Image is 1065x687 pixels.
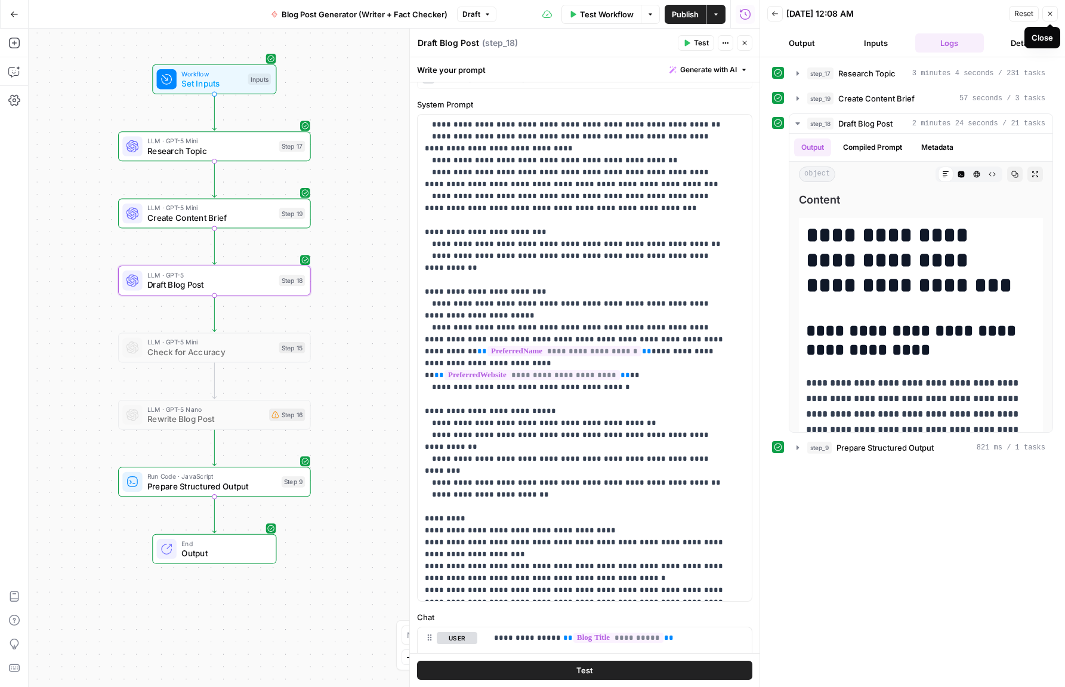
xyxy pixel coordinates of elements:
[665,62,752,78] button: Generate with AI
[282,476,305,488] div: Step 9
[841,33,910,53] button: Inputs
[417,611,752,623] label: Chat
[118,534,311,564] div: EndOutput
[807,93,834,104] span: step_19
[212,430,216,466] g: Edge from step_16 to step_9
[118,332,311,362] div: LLM · GPT-5 MiniCheck for AccuracyStep 15
[912,118,1045,129] span: 2 minutes 24 seconds / 21 tasks
[1009,6,1039,21] button: Reset
[959,93,1045,104] span: 57 seconds / 3 tasks
[580,8,634,20] span: Test Workflow
[279,208,305,219] div: Step 19
[212,497,216,532] g: Edge from step_9 to end
[437,632,477,644] button: user
[1032,32,1053,44] div: Close
[789,438,1052,457] button: 821 ms / 1 tasks
[807,442,832,454] span: step_9
[838,93,915,104] span: Create Content Brief
[836,442,934,454] span: Prepare Structured Output
[279,141,305,152] div: Step 17
[807,67,834,79] span: step_17
[789,89,1052,108] button: 57 seconds / 3 tasks
[457,7,496,22] button: Draft
[799,167,835,182] span: object
[418,37,479,49] textarea: Draft Blog Post
[680,64,737,75] span: Generate with AI
[181,78,243,90] span: Set Inputs
[118,400,311,430] div: LLM · GPT-5 NanoRewrite Blog PostStep 16
[1014,8,1033,19] span: Reset
[807,118,834,130] span: step_18
[799,192,1043,208] span: Content
[417,98,752,110] label: System Prompt
[147,413,264,426] span: Rewrite Blog Post
[914,138,961,156] button: Metadata
[794,138,831,156] button: Output
[694,38,709,48] span: Test
[279,342,305,353] div: Step 15
[665,5,706,24] button: Publish
[678,35,714,51] button: Test
[147,135,274,146] span: LLM · GPT-5 Mini
[417,661,752,680] button: Test
[212,229,216,264] g: Edge from step_19 to step_18
[147,270,274,280] span: LLM · GPT-5
[989,33,1058,53] button: Details
[118,266,311,295] div: LLM · GPT-5Draft Blog PostStep 18
[269,408,305,421] div: Step 16
[212,295,216,331] g: Edge from step_18 to step_15
[789,64,1052,83] button: 3 minutes 4 seconds / 231 tasks
[767,33,836,53] button: Output
[468,71,474,83] span: |
[912,68,1045,79] span: 3 minutes 4 seconds / 231 tasks
[212,94,216,130] g: Edge from start to step_17
[576,664,593,676] span: Test
[118,467,311,497] div: Run Code · JavaScriptPrepare Structured OutputStep 9
[147,144,274,157] span: Research Topic
[518,71,527,83] span: |
[482,37,518,49] span: ( step_18 )
[789,114,1052,133] button: 2 minutes 24 seconds / 21 tasks
[147,337,274,347] span: LLM · GPT-5 Mini
[282,8,447,20] span: Blog Post Generator (Writer + Fact Checker)
[147,279,274,291] span: Draft Blog Post
[838,118,893,130] span: Draft Blog Post
[181,547,266,560] span: Output
[561,5,641,24] button: Test Workflow
[147,404,264,414] span: LLM · GPT-5 Nano
[147,480,277,492] span: Prepare Structured Output
[462,9,480,20] span: Draft
[147,472,277,482] span: Run Code · JavaScript
[789,134,1052,432] div: 2 minutes 24 seconds / 21 tasks
[118,199,311,229] div: LLM · GPT-5 MiniCreate Content BriefStep 19
[147,346,274,358] span: Check for Accuracy
[118,64,311,94] div: WorkflowSet InputsInputs
[836,138,909,156] button: Compiled Prompt
[410,57,760,82] div: Write your prompt
[212,161,216,197] g: Edge from step_17 to step_19
[977,442,1045,453] span: 821 ms / 1 tasks
[838,67,896,79] span: Research Topic
[181,69,243,79] span: Workflow
[264,5,455,24] button: Blog Post Generator (Writer + Fact Checker)
[147,203,274,213] span: LLM · GPT-5 Mini
[118,131,311,161] div: LLM · GPT-5 MiniResearch TopicStep 17
[279,275,305,286] div: Step 18
[672,8,699,20] span: Publish
[212,362,216,398] g: Edge from step_15 to step_16
[915,33,984,53] button: Logs
[248,73,271,85] div: Inputs
[147,211,274,224] span: Create Content Brief
[181,538,266,549] span: End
